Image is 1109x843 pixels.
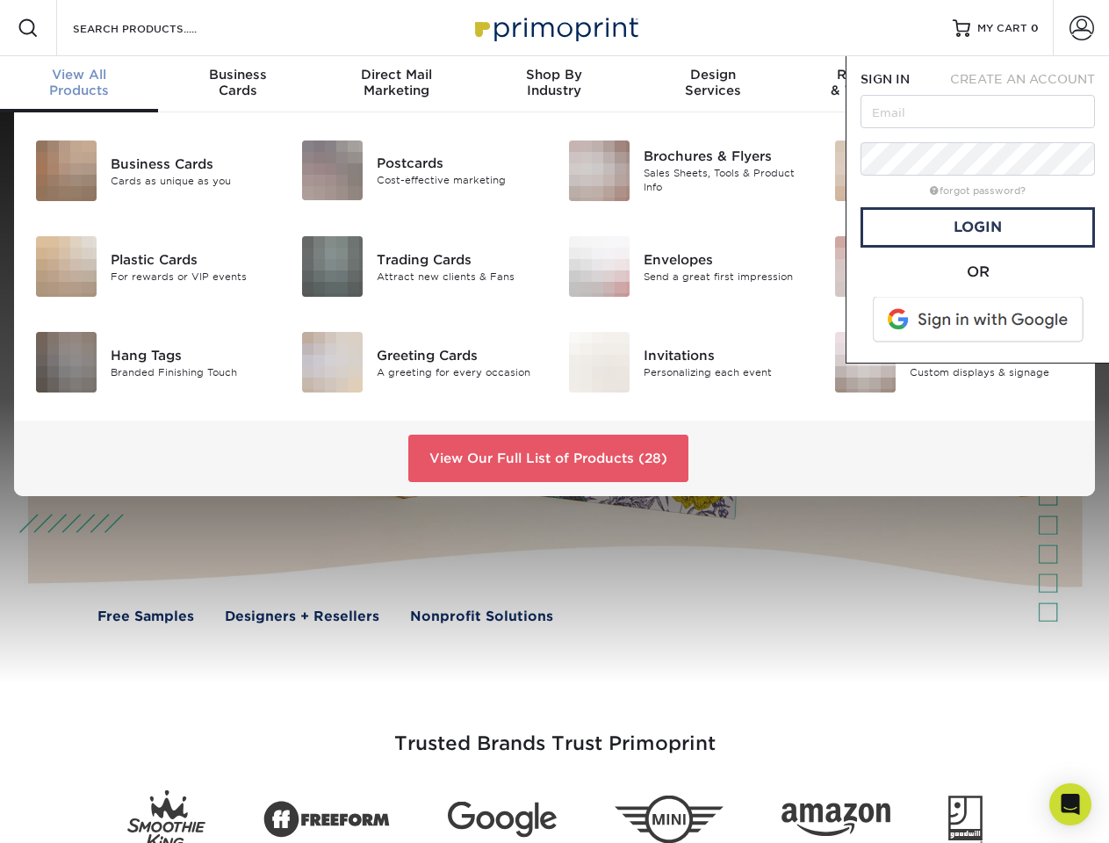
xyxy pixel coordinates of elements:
[1031,22,1039,34] span: 0
[569,236,630,297] img: Envelopes
[377,345,541,364] div: Greeting Cards
[317,67,475,98] div: Marketing
[301,229,541,304] a: Trading Cards Trading Cards Attract new clients & Fans
[835,140,896,201] img: Every Door Direct Mail
[634,67,792,83] span: Design
[36,332,97,393] img: Hang Tags
[317,56,475,112] a: Direct MailMarketing
[302,236,363,297] img: Trading Cards
[861,72,910,86] span: SIGN IN
[475,67,633,98] div: Industry
[781,803,890,837] img: Amazon
[644,364,808,379] div: Personalizing each event
[644,269,808,284] div: Send a great first impression
[448,802,557,838] img: Google
[634,67,792,98] div: Services
[301,325,541,400] a: Greeting Cards Greeting Cards A greeting for every occasion
[644,147,808,166] div: Brochures & Flyers
[317,67,475,83] span: Direct Mail
[475,67,633,83] span: Shop By
[111,249,275,269] div: Plastic Cards
[302,332,363,393] img: Greeting Cards
[568,325,808,400] a: Invitations Invitations Personalizing each event
[834,133,1074,208] a: Every Door Direct Mail Every Door Direct Mail® Mailing by Neighborhood
[302,140,363,200] img: Postcards
[835,236,896,297] img: Letterhead
[111,345,275,364] div: Hang Tags
[792,56,950,112] a: Resources& Templates
[377,173,541,188] div: Cost-effective marketing
[634,56,792,112] a: DesignServices
[35,229,275,304] a: Plastic Cards Plastic Cards For rewards or VIP events
[861,207,1095,248] a: Login
[977,21,1027,36] span: MY CART
[71,18,242,39] input: SEARCH PRODUCTS.....
[111,269,275,284] div: For rewards or VIP events
[377,154,541,173] div: Postcards
[569,332,630,393] img: Invitations
[568,133,808,208] a: Brochures & Flyers Brochures & Flyers Sales Sheets, Tools & Product Info
[644,345,808,364] div: Invitations
[377,249,541,269] div: Trading Cards
[930,185,1026,197] a: forgot password?
[111,173,275,188] div: Cards as unique as you
[35,325,275,400] a: Hang Tags Hang Tags Branded Finishing Touch
[910,364,1074,379] div: Custom displays & signage
[834,325,1074,400] a: Large Format Printing Large Format Printing Custom displays & signage
[158,56,316,112] a: BusinessCards
[792,67,950,98] div: & Templates
[111,154,275,173] div: Business Cards
[158,67,316,98] div: Cards
[792,67,950,83] span: Resources
[568,229,808,304] a: Envelopes Envelopes Send a great first impression
[41,690,1069,776] h3: Trusted Brands Trust Primoprint
[408,435,688,482] a: View Our Full List of Products (28)
[377,364,541,379] div: A greeting for every occasion
[644,166,808,195] div: Sales Sheets, Tools & Product Info
[834,229,1074,304] a: Letterhead Letterhead Make it official and professional
[467,9,643,47] img: Primoprint
[948,796,983,843] img: Goodwill
[111,364,275,379] div: Branded Finishing Touch
[835,332,896,393] img: Large Format Printing
[1049,783,1091,825] div: Open Intercom Messenger
[158,67,316,83] span: Business
[861,95,1095,128] input: Email
[35,133,275,208] a: Business Cards Business Cards Cards as unique as you
[36,236,97,297] img: Plastic Cards
[377,269,541,284] div: Attract new clients & Fans
[36,140,97,201] img: Business Cards
[950,72,1095,86] span: CREATE AN ACCOUNT
[475,56,633,112] a: Shop ByIndustry
[569,140,630,201] img: Brochures & Flyers
[861,262,1095,283] div: OR
[301,133,541,207] a: Postcards Postcards Cost-effective marketing
[644,249,808,269] div: Envelopes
